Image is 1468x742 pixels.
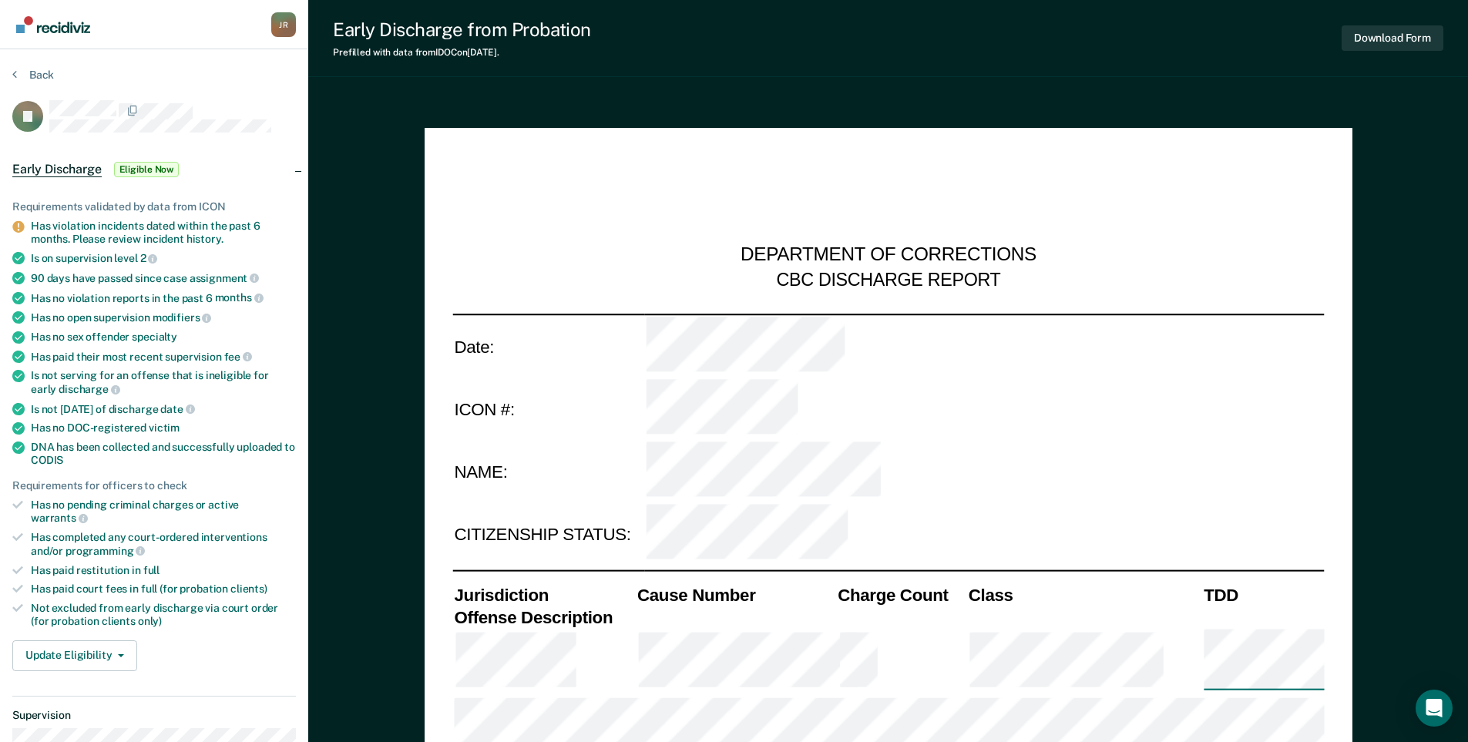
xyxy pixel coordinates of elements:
span: warrants [31,512,88,524]
th: Jurisdiction [452,583,636,606]
div: Not excluded from early discharge via court order (for probation clients [31,602,296,628]
span: Early Discharge [12,162,102,177]
span: modifiers [153,311,212,324]
th: Charge Count [836,583,967,606]
span: full [143,564,160,576]
span: discharge [59,383,120,395]
div: Has paid court fees in full (for probation [31,583,296,596]
span: clients) [230,583,267,595]
span: date [160,403,194,415]
div: Has no open supervision [31,311,296,324]
div: DEPARTMENT OF CORRECTIONS [741,243,1036,268]
div: Has paid restitution in [31,564,296,577]
th: Offense Description [452,606,636,628]
span: programming [66,545,145,557]
th: TDD [1202,583,1324,606]
td: NAME: [452,441,644,504]
div: J R [271,12,296,37]
div: Has violation incidents dated within the past 6 months. Please review incident history. [31,220,296,246]
span: months [215,291,264,304]
div: Has no violation reports in the past 6 [31,291,296,305]
span: specialty [132,331,177,343]
div: Open Intercom Messenger [1416,690,1453,727]
div: Is not serving for an offense that is ineligible for early [31,369,296,395]
span: fee [224,351,252,363]
span: assignment [190,272,259,284]
span: victim [149,421,180,434]
span: Eligible Now [114,162,180,177]
div: Has completed any court-ordered interventions and/or [31,531,296,557]
th: Cause Number [635,583,835,606]
span: 2 [140,252,158,264]
th: Class [966,583,1201,606]
div: Has paid their most recent supervision [31,350,296,364]
button: Update Eligibility [12,640,137,671]
span: CODIS [31,454,63,466]
div: Early Discharge from Probation [333,18,591,41]
div: Requirements for officers to check [12,479,296,492]
button: Profile dropdown button [271,12,296,37]
td: ICON #: [452,378,644,441]
dt: Supervision [12,709,296,722]
span: only) [138,615,162,627]
div: DNA has been collected and successfully uploaded to [31,441,296,467]
div: 90 days have passed since case [31,271,296,285]
div: Has no sex offender [31,331,296,344]
div: Has no DOC-registered [31,421,296,435]
div: Requirements validated by data from ICON [12,200,296,213]
div: Prefilled with data from IDOC on [DATE] . [333,47,591,58]
div: Is not [DATE] of discharge [31,402,296,416]
img: Recidiviz [16,16,90,33]
div: Is on supervision level [31,251,296,265]
button: Download Form [1342,25,1443,51]
button: Back [12,68,54,82]
div: CBC DISCHARGE REPORT [776,268,1000,291]
td: CITIZENSHIP STATUS: [452,504,644,567]
div: Has no pending criminal charges or active [31,499,296,525]
td: Date: [452,314,644,378]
